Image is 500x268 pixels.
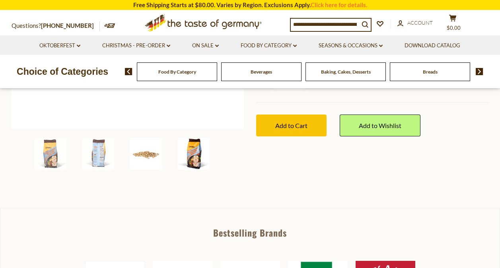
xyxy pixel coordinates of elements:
[476,68,483,75] img: next arrow
[41,22,94,29] a: [PHONE_NUMBER]
[423,69,438,75] a: Breads
[256,115,327,136] button: Add to Cart
[397,19,433,27] a: Account
[251,69,272,75] a: Beverages
[321,69,371,75] a: Baking, Cakes, Desserts
[241,41,297,50] a: Food By Category
[407,19,433,26] span: Account
[275,122,307,129] span: Add to Cart
[39,41,80,50] a: Oktoberfest
[340,115,420,136] a: Add to Wishlist
[35,138,66,170] img: Lamotte Organic Meatless "Bolognese" Mix, high Protein, 75g
[178,138,210,170] img: Lamotte Organic Meatless "Bolognese" Mix, high Protein, 75g
[158,69,196,75] a: Food By Category
[447,25,461,31] span: $0.00
[311,1,367,8] a: Click here for details.
[192,41,219,50] a: On Sale
[102,41,170,50] a: Christmas - PRE-ORDER
[125,68,132,75] img: previous arrow
[130,138,162,170] img: Lamotte Organic Meatless "Bolognese" Mix, high Protein, 75g
[319,41,383,50] a: Seasons & Occasions
[0,228,500,237] div: Bestselling Brands
[441,14,465,34] button: $0.00
[12,21,100,31] p: Questions?
[82,138,114,170] img: Lamotte Organic Meatless "Bolognese" Mix, high Protein, 75g
[405,41,460,50] a: Download Catalog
